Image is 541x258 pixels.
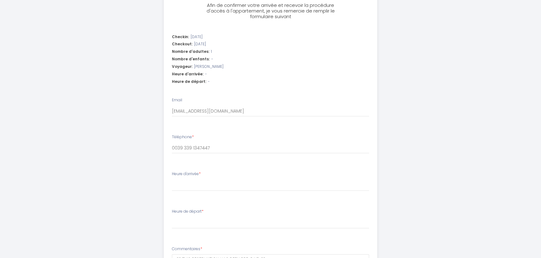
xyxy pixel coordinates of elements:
span: Heure d'arrivée: [172,71,203,77]
span: Checkout: [172,41,193,47]
span: - [211,56,213,62]
span: - [208,79,210,85]
span: [DATE] [191,34,203,40]
label: Commentaires [172,246,202,252]
label: Téléphone [172,134,194,140]
span: Heure de départ: [172,79,206,85]
span: 1 [211,49,212,55]
span: Afin de confirmer votre arrivée et recevoir la procédure d'accès à l'appartement, je vous remerci... [206,2,334,20]
span: Nombre d'enfants: [172,56,210,62]
label: Heure de départ [172,209,203,215]
span: - [205,71,207,77]
span: Nombre d'adultes: [172,49,209,55]
span: Voyageur: [172,64,193,70]
span: Checkin: [172,34,189,40]
label: Heure d'arrivée [172,171,201,177]
label: Email [172,97,182,103]
span: [PERSON_NAME] [194,64,223,70]
span: [DATE] [194,41,206,47]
